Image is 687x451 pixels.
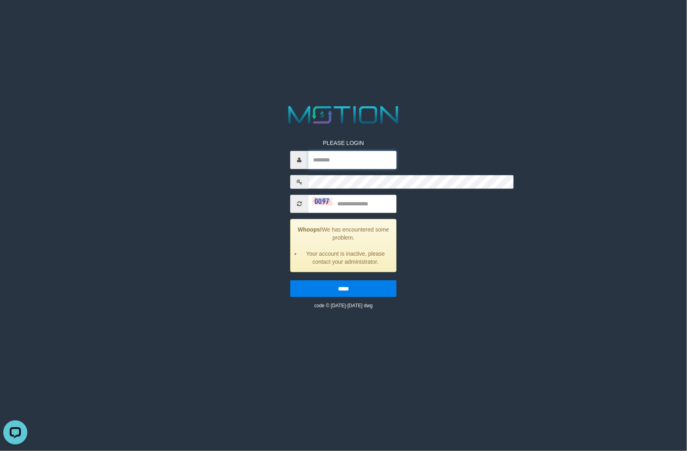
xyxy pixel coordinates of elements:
[290,139,396,147] p: PLEASE LOGIN
[3,3,27,27] button: Open LiveChat chat widget
[290,219,396,272] div: We has encountered some problem.
[301,250,390,266] li: Your account is inactive, please contact your administrator.
[312,197,332,205] img: captcha
[314,303,373,308] small: code © [DATE]-[DATE] dwg
[298,226,322,233] strong: Whoops!
[283,103,404,127] img: MOTION_logo.png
